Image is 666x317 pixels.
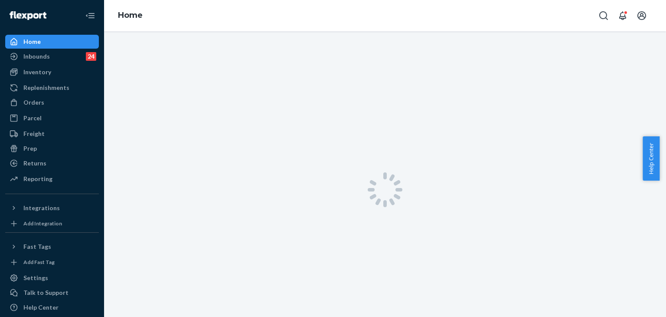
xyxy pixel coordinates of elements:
[5,142,99,155] a: Prep
[595,7,612,24] button: Open Search Box
[23,258,55,266] div: Add Fast Tag
[5,50,99,63] a: Inbounds24
[643,136,659,181] button: Help Center
[5,240,99,254] button: Fast Tags
[23,175,52,183] div: Reporting
[5,81,99,95] a: Replenishments
[614,7,631,24] button: Open notifications
[5,201,99,215] button: Integrations
[23,144,37,153] div: Prep
[5,35,99,49] a: Home
[86,52,96,61] div: 24
[82,7,99,24] button: Close Navigation
[23,68,51,76] div: Inventory
[633,7,650,24] button: Open account menu
[5,172,99,186] a: Reporting
[23,98,44,107] div: Orders
[23,204,60,212] div: Integrations
[23,220,62,227] div: Add Integration
[23,242,51,251] div: Fast Tags
[23,129,45,138] div: Freight
[5,65,99,79] a: Inventory
[5,96,99,109] a: Orders
[5,286,99,300] a: Talk to Support
[23,83,69,92] div: Replenishments
[23,303,59,312] div: Help Center
[23,52,50,61] div: Inbounds
[23,274,48,282] div: Settings
[5,300,99,314] a: Help Center
[111,3,150,28] ol: breadcrumbs
[23,37,41,46] div: Home
[5,127,99,141] a: Freight
[5,257,99,267] a: Add Fast Tag
[23,114,42,122] div: Parcel
[5,111,99,125] a: Parcel
[5,271,99,285] a: Settings
[118,10,143,20] a: Home
[5,156,99,170] a: Returns
[10,11,46,20] img: Flexport logo
[5,218,99,229] a: Add Integration
[23,288,69,297] div: Talk to Support
[23,159,46,168] div: Returns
